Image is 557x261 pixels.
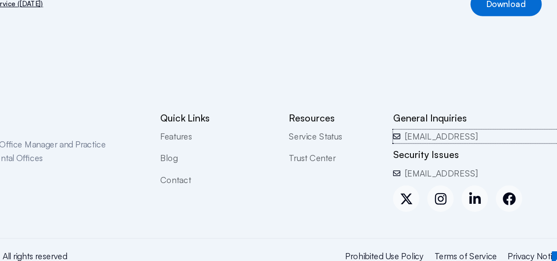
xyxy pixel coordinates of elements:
a: Terms of Service ([DATE]) [36,23,106,32]
h2: General Inquiries [398,118,538,128]
span: Features [203,132,230,144]
a: Service Status [311,132,384,144]
p: AI Receptionist, Office Manager and Practice Optimizer for Dental Offices [19,139,173,162]
a: [EMAIL_ADDRESS] [398,132,538,144]
a: [EMAIL_ADDRESS] [398,163,538,175]
span: [EMAIL_ADDRESS] [406,163,468,175]
h2: Quick Links [203,118,298,128]
span: Service Status [311,132,355,144]
span: Blog [203,151,218,162]
span: Trust Center [311,151,350,162]
span: [EMAIL_ADDRESS] [406,132,468,144]
a: Trust Center [311,151,384,162]
h2: Security Issues [398,148,538,158]
a: Privacy Notice [494,232,539,244]
a: Terms of Service [432,232,485,244]
a: Features [203,132,298,144]
span: Contact [203,169,229,180]
p: © VIVA AI 2025. All rights reserved [19,232,247,244]
a: Contact [203,169,298,180]
a: Download [462,18,522,38]
a: Blog [203,151,298,162]
a: Prohibited Use Policy [358,232,424,244]
h2: Resources [311,118,384,128]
